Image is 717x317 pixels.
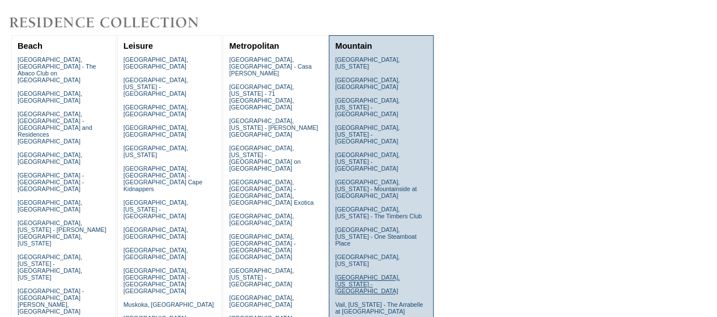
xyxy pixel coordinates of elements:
a: [GEOGRAPHIC_DATA], [GEOGRAPHIC_DATA] [124,56,188,70]
a: [GEOGRAPHIC_DATA], [US_STATE] - [PERSON_NAME][GEOGRAPHIC_DATA], [US_STATE] [18,219,107,247]
a: Beach [18,41,43,50]
a: [GEOGRAPHIC_DATA], [US_STATE] - [GEOGRAPHIC_DATA] [229,267,294,288]
a: [GEOGRAPHIC_DATA], [GEOGRAPHIC_DATA] - [GEOGRAPHIC_DATA] Cape Kidnappers [124,165,202,192]
a: [GEOGRAPHIC_DATA], [GEOGRAPHIC_DATA] [18,90,82,104]
a: [GEOGRAPHIC_DATA], [US_STATE] - The Timbers Club [335,206,422,219]
a: [GEOGRAPHIC_DATA], [US_STATE] - [GEOGRAPHIC_DATA] on [GEOGRAPHIC_DATA] [229,145,300,172]
a: [GEOGRAPHIC_DATA], [US_STATE] [124,145,188,158]
a: [GEOGRAPHIC_DATA], [GEOGRAPHIC_DATA] - [GEOGRAPHIC_DATA] and Residences [GEOGRAPHIC_DATA] [18,111,92,145]
a: [GEOGRAPHIC_DATA], [US_STATE] - 71 [GEOGRAPHIC_DATA], [GEOGRAPHIC_DATA] [229,83,294,111]
a: [GEOGRAPHIC_DATA], [GEOGRAPHIC_DATA] - [GEOGRAPHIC_DATA] [GEOGRAPHIC_DATA] [124,267,190,294]
a: [GEOGRAPHIC_DATA], [US_STATE] - [GEOGRAPHIC_DATA] [124,199,188,219]
a: [GEOGRAPHIC_DATA], [GEOGRAPHIC_DATA] [229,213,294,226]
a: [GEOGRAPHIC_DATA], [GEOGRAPHIC_DATA] [124,124,188,138]
a: [GEOGRAPHIC_DATA], [GEOGRAPHIC_DATA] [229,294,294,308]
a: [GEOGRAPHIC_DATA], [GEOGRAPHIC_DATA] - [GEOGRAPHIC_DATA] [GEOGRAPHIC_DATA] [229,233,295,260]
a: [GEOGRAPHIC_DATA], [GEOGRAPHIC_DATA] - Casa [PERSON_NAME] [229,56,311,77]
a: [GEOGRAPHIC_DATA] - [GEOGRAPHIC_DATA] - [GEOGRAPHIC_DATA] [18,172,84,192]
a: [GEOGRAPHIC_DATA], [GEOGRAPHIC_DATA] - [GEOGRAPHIC_DATA], [GEOGRAPHIC_DATA] Exotica [229,179,313,206]
a: [GEOGRAPHIC_DATA], [US_STATE] - [GEOGRAPHIC_DATA] [335,124,400,145]
a: [GEOGRAPHIC_DATA], [GEOGRAPHIC_DATA] [124,226,188,240]
a: [GEOGRAPHIC_DATA], [US_STATE] - One Steamboat Place [335,226,417,247]
a: [GEOGRAPHIC_DATA], [US_STATE] - Mountainside at [GEOGRAPHIC_DATA] [335,179,417,199]
a: [GEOGRAPHIC_DATA], [US_STATE] [335,56,400,70]
a: [GEOGRAPHIC_DATA], [US_STATE] - [GEOGRAPHIC_DATA] [335,97,400,117]
a: [GEOGRAPHIC_DATA], [US_STATE] - [GEOGRAPHIC_DATA] [335,274,400,294]
a: [GEOGRAPHIC_DATA], [GEOGRAPHIC_DATA] [335,77,400,90]
a: [GEOGRAPHIC_DATA], [GEOGRAPHIC_DATA] [18,199,82,213]
a: [GEOGRAPHIC_DATA] - [GEOGRAPHIC_DATA][PERSON_NAME], [GEOGRAPHIC_DATA] [18,288,84,315]
a: [GEOGRAPHIC_DATA], [GEOGRAPHIC_DATA] - The Abaco Club on [GEOGRAPHIC_DATA] [18,56,96,83]
a: Metropolitan [229,41,279,50]
a: [GEOGRAPHIC_DATA], [GEOGRAPHIC_DATA] [124,104,188,117]
a: [GEOGRAPHIC_DATA], [GEOGRAPHIC_DATA] [124,247,188,260]
a: Vail, [US_STATE] - The Arrabelle at [GEOGRAPHIC_DATA] [335,301,423,315]
a: [GEOGRAPHIC_DATA], [US_STATE] [335,253,400,267]
a: Mountain [335,41,372,50]
img: Destinations by Exclusive Resorts [6,11,227,34]
a: [GEOGRAPHIC_DATA], [US_STATE] - [GEOGRAPHIC_DATA], [US_STATE] [18,253,82,281]
a: Leisure [124,41,153,50]
a: Muskoka, [GEOGRAPHIC_DATA] [124,301,214,308]
a: [GEOGRAPHIC_DATA], [GEOGRAPHIC_DATA] [18,151,82,165]
a: [GEOGRAPHIC_DATA], [US_STATE] - [GEOGRAPHIC_DATA] [335,151,400,172]
a: [GEOGRAPHIC_DATA], [US_STATE] - [PERSON_NAME][GEOGRAPHIC_DATA] [229,117,318,138]
a: [GEOGRAPHIC_DATA], [US_STATE] - [GEOGRAPHIC_DATA] [124,77,188,97]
